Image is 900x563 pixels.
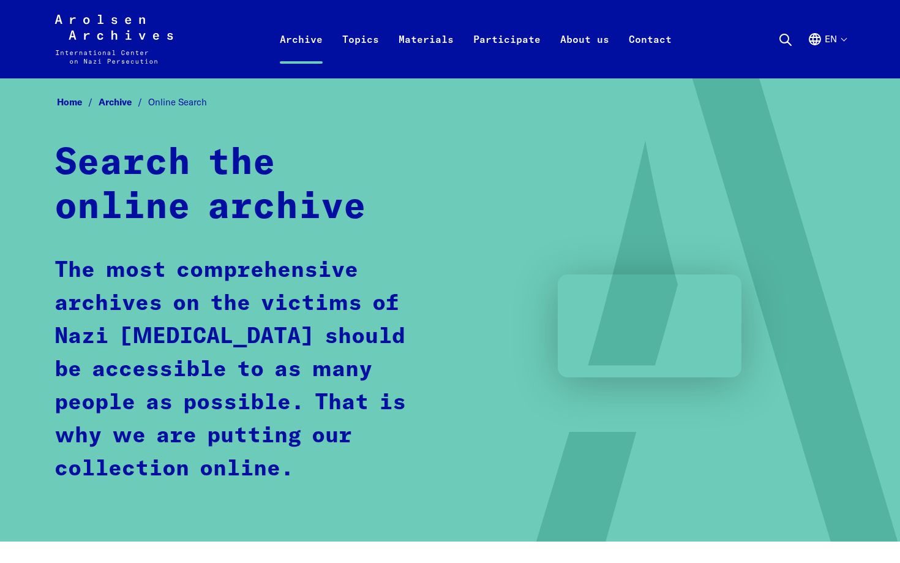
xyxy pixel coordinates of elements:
[332,29,389,78] a: Topics
[54,254,429,486] p: The most comprehensive archives on the victims of Nazi [MEDICAL_DATA] should be accessible to as ...
[270,15,681,64] nav: Primary
[463,29,550,78] a: Participate
[99,96,148,108] a: Archive
[54,93,846,112] nav: Breadcrumb
[619,29,681,78] a: Contact
[808,32,846,76] button: English, language selection
[389,29,463,78] a: Materials
[148,96,207,108] span: Online Search
[270,29,332,78] a: Archive
[550,29,619,78] a: About us
[54,145,366,226] strong: Search the online archive
[57,96,99,108] a: Home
